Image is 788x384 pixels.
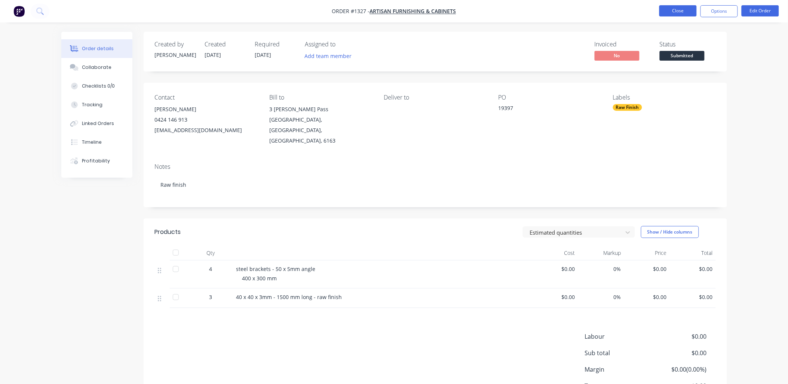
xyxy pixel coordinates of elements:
span: [DATE] [205,51,221,58]
span: Submitted [660,51,705,60]
div: Profitability [82,158,110,164]
div: 3 [PERSON_NAME] Pass [269,104,372,115]
span: Labour [585,332,651,341]
span: $0.00 [627,293,667,301]
div: Created [205,41,246,48]
div: Linked Orders [82,120,114,127]
button: Edit Order [742,5,779,16]
div: Cost [533,246,579,260]
div: Collaborate [82,64,111,71]
span: Margin [585,365,651,374]
div: Status [660,41,716,48]
span: $0.00 [673,293,713,301]
button: Checklists 0/0 [61,77,132,95]
span: Sub total [585,348,651,357]
span: $0.00 [627,265,667,273]
div: Tracking [82,101,102,108]
div: Assigned to [305,41,380,48]
div: Required [255,41,296,48]
button: Options [700,5,738,17]
div: Labels [613,94,715,101]
button: Collaborate [61,58,132,77]
div: Timeline [82,139,102,146]
div: Order details [82,45,114,52]
div: Deliver to [384,94,486,101]
div: Products [155,228,181,237]
span: 0% [581,293,621,301]
div: [PERSON_NAME] [155,104,257,115]
div: Notes [155,163,716,170]
button: Order details [61,39,132,58]
span: $0.00 ( 0.00 %) [651,365,706,374]
div: [EMAIL_ADDRESS][DOMAIN_NAME] [155,125,257,135]
button: Add team member [305,51,356,61]
div: Checklists 0/0 [82,83,115,89]
div: 19397 [499,104,592,115]
span: 400 x 300 mm [242,275,277,282]
div: 3 [PERSON_NAME] Pass[GEOGRAPHIC_DATA], [GEOGRAPHIC_DATA], [GEOGRAPHIC_DATA], 6163 [269,104,372,146]
div: Total [670,246,716,260]
span: [DATE] [255,51,272,58]
button: Close [659,5,697,16]
div: Raw finish [155,173,716,196]
div: Invoiced [595,41,651,48]
a: Artisan Furnishing & Cabinets [370,8,456,15]
div: [GEOGRAPHIC_DATA], [GEOGRAPHIC_DATA], [GEOGRAPHIC_DATA], 6163 [269,115,372,146]
span: Order #1327 - [332,8,370,15]
span: $0.00 [673,265,713,273]
span: 40 x 40 x 3mm - 1500 mm long - raw finish [236,293,342,301]
div: Qty [188,246,233,260]
div: Contact [155,94,257,101]
button: Tracking [61,95,132,114]
span: $0.00 [651,348,706,357]
span: 4 [209,265,212,273]
button: Add team member [301,51,356,61]
span: 0% [581,265,621,273]
span: $0.00 [536,265,576,273]
span: $0.00 [536,293,576,301]
span: steel brackets - 50 x 5mm angle [236,265,316,272]
button: Linked Orders [61,114,132,133]
img: Factory [13,6,25,17]
div: PO [499,94,601,101]
button: Show / Hide columns [641,226,699,238]
button: Profitability [61,152,132,170]
div: 0424 146 913 [155,115,257,125]
span: $0.00 [651,332,706,341]
div: Price [624,246,670,260]
span: 3 [209,293,212,301]
div: Raw Finish [613,104,642,111]
div: Markup [578,246,624,260]
button: Timeline [61,133,132,152]
button: Submitted [660,51,705,62]
div: [PERSON_NAME] [155,51,196,59]
div: Bill to [269,94,372,101]
div: [PERSON_NAME]0424 146 913[EMAIL_ADDRESS][DOMAIN_NAME] [155,104,257,135]
span: No [595,51,640,60]
div: Created by [155,41,196,48]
